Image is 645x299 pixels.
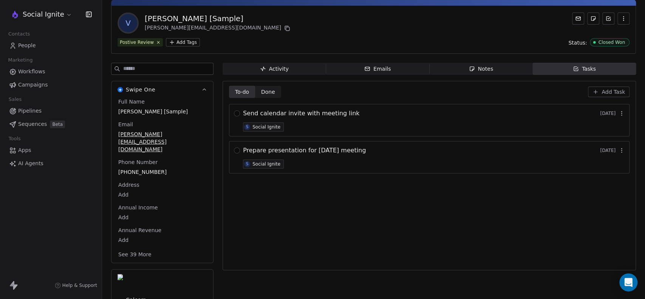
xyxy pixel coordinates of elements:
[252,124,280,130] div: Social Ignite
[18,68,45,76] span: Workflows
[111,81,213,98] button: Swipe OneSwipe One
[50,121,65,128] span: Beta
[145,13,292,24] div: [PERSON_NAME] [Sample]
[117,158,159,166] span: Phone Number
[18,120,47,128] span: Sequences
[600,110,616,116] span: [DATE]
[246,161,248,167] div: S
[18,81,48,89] span: Campaigns
[600,147,616,153] span: [DATE]
[166,38,200,46] button: Add Tags
[118,87,123,92] img: Swipe One
[111,98,213,263] div: Swipe OneSwipe One
[260,65,289,73] div: Activity
[118,236,206,244] span: Add
[119,14,137,32] span: V
[5,94,25,105] span: Sales
[145,24,292,33] div: [PERSON_NAME][EMAIL_ADDRESS][DOMAIN_NAME]
[6,105,96,117] a: Pipelines
[588,87,630,97] button: Add Task
[118,168,206,176] span: [PHONE_NUMBER]
[243,146,366,155] span: Prepare presentation for [DATE] meeting
[18,42,36,50] span: People
[6,79,96,91] a: Campaigns
[117,181,141,189] span: Address
[118,108,206,115] span: [PERSON_NAME] [Sample]
[11,10,20,19] img: Bitmap.png
[55,282,97,288] a: Help & Support
[117,98,146,105] span: Full Name
[364,65,391,73] div: Emails
[18,107,42,115] span: Pipelines
[261,88,275,96] span: Done
[118,191,206,198] span: Add
[117,204,159,211] span: Annual Income
[117,226,163,234] span: Annual Revenue
[6,39,96,52] a: People
[6,144,96,156] a: Apps
[602,88,625,96] span: Add Task
[619,273,637,291] div: Open Intercom Messenger
[5,28,33,40] span: Contacts
[9,8,74,21] button: Social Ignite
[252,161,280,167] div: Social Ignite
[469,65,493,73] div: Notes
[114,248,156,261] button: See 39 More
[568,39,587,46] span: Status:
[598,40,625,45] div: Closed Won
[6,65,96,78] a: Workflows
[18,160,43,167] span: AI Agents
[6,157,96,170] a: AI Agents
[246,124,248,130] div: S
[118,214,206,221] span: Add
[5,133,24,144] span: Tools
[5,54,36,66] span: Marketing
[23,9,64,19] span: Social Ignite
[118,130,206,153] span: [PERSON_NAME][EMAIL_ADDRESS][DOMAIN_NAME]
[126,86,155,93] span: Swipe One
[62,282,97,288] span: Help & Support
[18,146,31,154] span: Apps
[6,118,96,130] a: SequencesBeta
[120,39,154,46] div: Postive Review
[117,121,135,128] span: Email
[243,109,359,118] span: Send calendar invite with meeting link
